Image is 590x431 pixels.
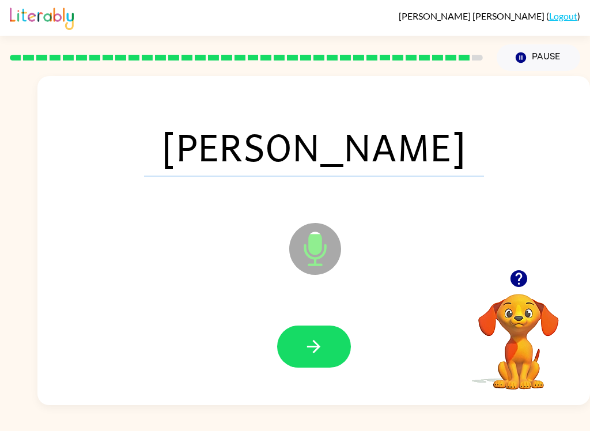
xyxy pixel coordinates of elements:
[549,10,577,21] a: Logout
[497,44,580,71] button: Pause
[10,5,74,30] img: Literably
[399,10,580,21] div: ( )
[461,276,576,391] video: Your browser must support playing .mp4 files to use Literably. Please try using another browser.
[399,10,546,21] span: [PERSON_NAME] [PERSON_NAME]
[144,116,484,176] span: [PERSON_NAME]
